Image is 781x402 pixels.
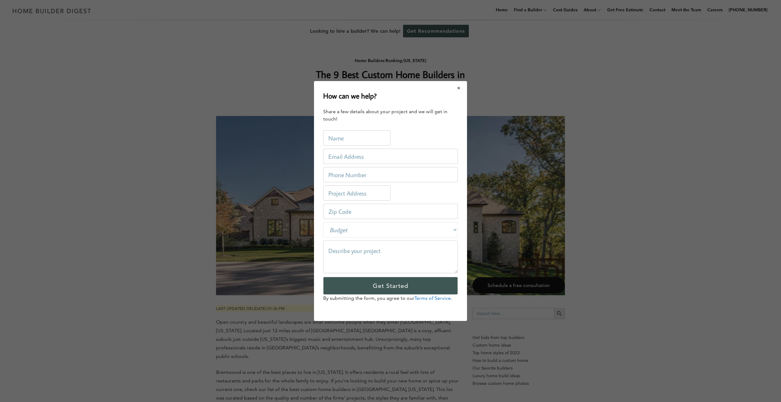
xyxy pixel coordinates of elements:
[323,149,458,164] input: Email Address
[323,204,458,219] input: Zip Code
[323,295,458,302] p: By submitting the form, you agree to our .
[323,277,458,295] input: Get Started
[323,108,458,123] div: Share a few details about your project and we will get in touch!
[451,82,467,95] button: Close modal
[323,167,458,182] input: Phone Number
[323,130,390,146] input: Name
[663,358,774,395] iframe: Drift Widget Chat Controller
[323,185,390,201] input: Project Address
[323,90,377,101] h2: How can we help?
[414,295,451,301] a: Terms of Service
